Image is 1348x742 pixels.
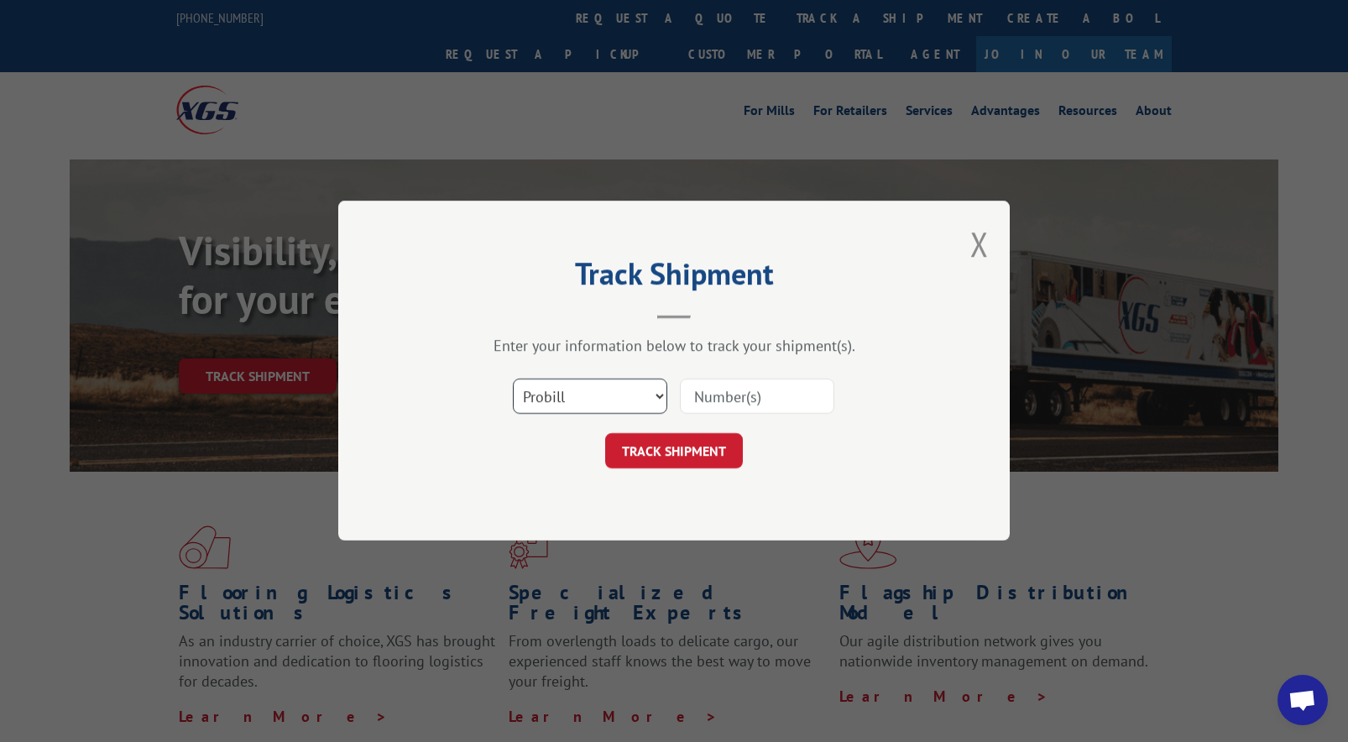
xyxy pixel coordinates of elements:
div: Enter your information below to track your shipment(s). [422,337,926,356]
button: Close modal [970,222,989,266]
button: TRACK SHIPMENT [605,434,743,469]
input: Number(s) [680,379,834,415]
div: Open chat [1277,675,1328,725]
h2: Track Shipment [422,262,926,294]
